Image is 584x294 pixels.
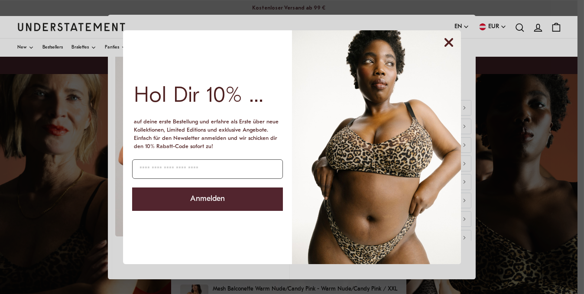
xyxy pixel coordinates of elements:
[134,85,263,107] span: Hol Dir 10% ...
[292,30,461,264] img: f640c3e0-66bf-470c-b9a3-78e1f1138eaf.jpeg
[132,187,283,211] button: Anmelden
[134,119,279,133] span: auf deine erste Bestellung und erfahre als Erste über neue Kollektionen, Limited Editions und exk...
[132,159,283,179] input: Enter your email address
[440,34,457,51] button: Close dialog
[134,136,277,149] span: Einfach für den Newsletter anmelden und wir schicken dir den 10% Rabatt-Code sofort zu!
